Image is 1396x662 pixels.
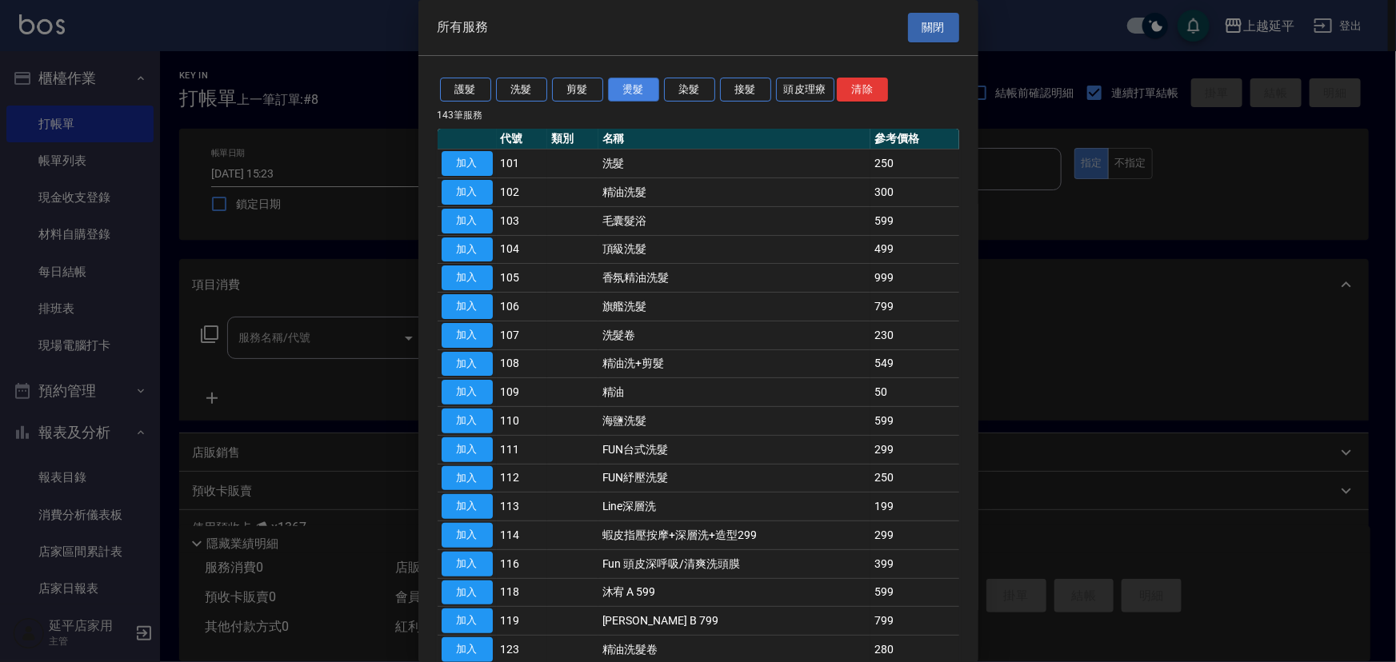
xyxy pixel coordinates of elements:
[870,150,958,178] td: 250
[870,578,958,607] td: 599
[598,206,871,235] td: 毛囊髮浴
[442,352,493,377] button: 加入
[438,108,959,122] p: 143 筆服務
[598,349,871,378] td: 精油洗+剪髮
[870,435,958,464] td: 299
[908,13,959,42] button: 關閉
[497,321,548,349] td: 107
[497,150,548,178] td: 101
[496,78,547,102] button: 洗髮
[837,78,888,102] button: 清除
[870,293,958,321] td: 799
[442,466,493,491] button: 加入
[598,378,871,407] td: 精油
[598,578,871,607] td: 沐宥 A 599
[442,637,493,662] button: 加入
[664,78,715,102] button: 染髮
[870,378,958,407] td: 50
[598,150,871,178] td: 洗髮
[870,264,958,293] td: 999
[598,521,871,550] td: 蝦皮指壓按摩+深層洗+造型299
[442,265,493,290] button: 加入
[442,323,493,348] button: 加入
[442,209,493,233] button: 加入
[598,235,871,264] td: 頂級洗髮
[497,349,548,378] td: 108
[870,129,958,150] th: 參考價格
[598,264,871,293] td: 香氛精油洗髮
[497,235,548,264] td: 104
[442,180,493,205] button: 加入
[598,321,871,349] td: 洗髮卷
[720,78,771,102] button: 接髮
[598,407,871,436] td: 海鹽洗髮
[497,206,548,235] td: 103
[598,435,871,464] td: FUN台式洗髮
[442,237,493,262] button: 加入
[598,464,871,493] td: FUN紓壓洗髮
[547,129,598,150] th: 類別
[608,78,659,102] button: 燙髮
[497,264,548,293] td: 105
[598,293,871,321] td: 旗艦洗髮
[552,78,603,102] button: 剪髮
[870,549,958,578] td: 399
[497,521,548,550] td: 114
[598,607,871,636] td: [PERSON_NAME] B 799
[442,580,493,605] button: 加入
[442,294,493,319] button: 加入
[438,19,489,35] span: 所有服務
[870,521,958,550] td: 299
[870,321,958,349] td: 230
[497,435,548,464] td: 111
[442,494,493,519] button: 加入
[497,178,548,207] td: 102
[497,129,548,150] th: 代號
[497,407,548,436] td: 110
[870,235,958,264] td: 499
[497,549,548,578] td: 116
[442,437,493,462] button: 加入
[442,409,493,433] button: 加入
[598,129,871,150] th: 名稱
[497,493,548,521] td: 113
[442,151,493,176] button: 加入
[870,349,958,378] td: 549
[442,608,493,633] button: 加入
[870,407,958,436] td: 599
[442,380,493,405] button: 加入
[442,552,493,576] button: 加入
[442,523,493,548] button: 加入
[870,493,958,521] td: 199
[440,78,491,102] button: 護髮
[497,293,548,321] td: 106
[870,464,958,493] td: 250
[598,549,871,578] td: Fun 頭皮深呼吸/清爽洗頭膜
[870,607,958,636] td: 799
[776,78,835,102] button: 頭皮理療
[497,578,548,607] td: 118
[598,178,871,207] td: 精油洗髮
[497,378,548,407] td: 109
[497,607,548,636] td: 119
[598,493,871,521] td: Line深層洗
[870,206,958,235] td: 599
[870,178,958,207] td: 300
[497,464,548,493] td: 112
